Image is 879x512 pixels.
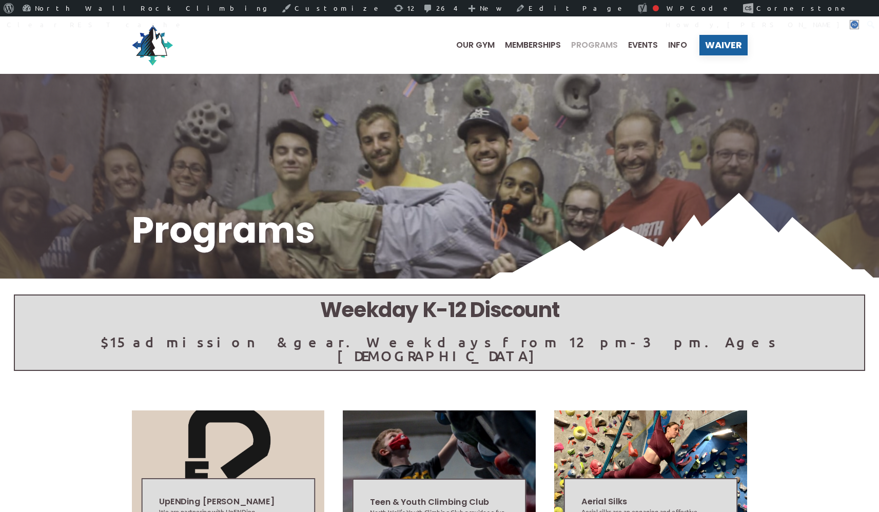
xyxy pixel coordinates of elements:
[618,41,658,49] a: Events
[132,25,173,66] img: North Wall Logo
[668,41,687,49] span: Info
[699,35,748,55] a: Waiver
[571,41,618,49] span: Programs
[727,20,847,29] span: [PERSON_NAME]
[653,5,659,11] div: Focus keyphrase not set
[159,496,297,507] h2: UpENDing [PERSON_NAME]
[495,41,561,49] a: Memberships
[456,41,495,49] span: Our Gym
[662,16,863,33] a: Howdy,[PERSON_NAME]
[561,41,618,49] a: Programs
[628,41,658,49] span: Events
[370,496,509,508] h2: Teen & Youth Climbing Club
[705,41,742,50] span: Waiver
[658,41,687,49] a: Info
[581,496,720,507] h2: Aerial Silks
[505,41,561,49] span: Memberships
[446,41,495,49] a: Our Gym
[15,335,864,363] p: $15 admission & gear. Weekdays from 12pm-3pm. Ages [DEMOGRAPHIC_DATA]
[15,296,864,325] h5: Weekday K-12 Discount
